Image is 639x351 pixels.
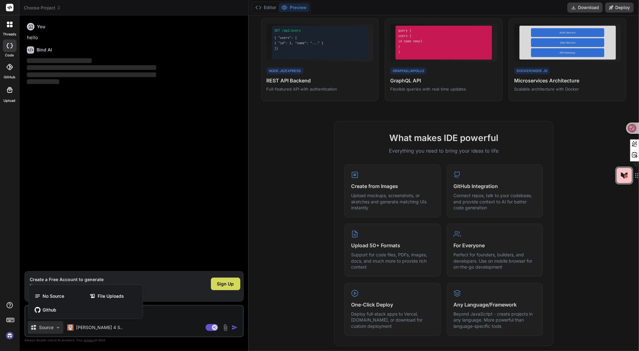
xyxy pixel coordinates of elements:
[4,75,15,80] label: GitHub
[4,330,15,341] img: signin
[43,293,64,299] span: No Source
[43,307,56,313] span: Github
[98,293,124,299] span: File Uploads
[5,53,14,58] label: code
[3,32,16,37] label: threads
[4,98,16,103] label: Upload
